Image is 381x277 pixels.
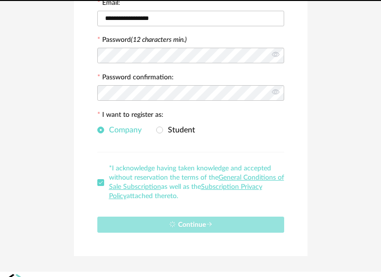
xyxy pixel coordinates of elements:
[163,126,195,134] span: Student
[109,174,284,190] a: General Conditions of Sale Subscription
[131,37,187,43] i: (12 characters min.)
[97,74,174,83] label: Password confirmation:
[109,165,284,200] span: *I acknowledge having taken knowledge and accepted without reservation the terms of the as well a...
[102,37,187,43] label: Password
[109,184,262,200] a: Subscription Privacy Policy
[104,126,142,134] span: Company
[97,111,163,120] label: I want to register as:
